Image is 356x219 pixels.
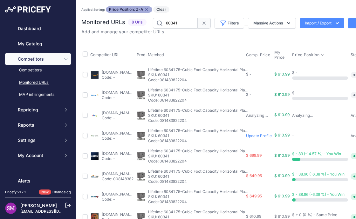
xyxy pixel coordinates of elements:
p: Code: - [102,197,134,202]
button: Filters [215,18,244,29]
button: Import / Export [300,18,344,28]
span: $ 610.99 [274,153,290,158]
input: Search [153,18,198,29]
a: [DOMAIN_NAME][URL] [102,110,143,115]
span: $ + 0 (0 %) - Same Price [292,212,337,217]
a: [DOMAIN_NAME][URL] [102,131,143,136]
p: Code: 081483822204 [148,118,250,123]
span: My Account [18,152,59,159]
a: My Catalog [5,38,71,50]
p: SKU: 60341 [148,93,250,98]
p: Code: - [102,75,134,80]
button: Clear [153,6,169,13]
div: $ - [292,90,348,96]
span: Competitors [18,56,59,62]
span: $ 610.99 [274,72,290,76]
a: Dashboard [5,23,71,34]
nav: Sidebar [5,23,71,211]
span: New [39,189,51,195]
p: Code: 0081483822204 [102,176,134,182]
span: My Price [274,50,288,60]
div: $ - [246,72,272,77]
a: [DOMAIN_NAME][URL] [102,171,143,176]
span: Competitor URL [90,52,120,57]
h2: Monitored URLs [81,18,125,27]
a: Changelog [52,190,71,194]
p: SKU: 60341 [148,174,250,179]
span: $ 699.99 [246,153,262,158]
p: Analyzing... [292,113,348,118]
a: Monitored URLs [5,77,71,88]
a: [DOMAIN_NAME][URL] [102,90,143,95]
a: [DOMAIN_NAME][URL] [102,192,143,196]
p: Code: 081483822204 [148,138,250,143]
a: Update Profile [246,133,272,138]
button: Reports [5,119,71,131]
span: $ - 89 (-14.57 %) - You Win [292,151,341,156]
span: $ 610.99 [274,214,290,219]
span: $ 649.95 [246,194,262,198]
p: Code: - [102,156,134,161]
a: MAP infringements [5,89,71,100]
p: Code: - [102,95,134,100]
span: $ - 38.96 (-6.38 %) - You Win [292,192,345,197]
span: Analyzing... [246,113,268,118]
span: Repricing [18,107,59,113]
p: SKU: 60341 [148,133,250,138]
img: Pricefy Logo [5,6,51,13]
button: Competitors [5,53,71,65]
span: $ 649.95 [246,173,262,178]
button: My Account [5,150,71,161]
button: Repricing [5,104,71,116]
p: Code: - [102,116,134,121]
button: Price Position [292,52,325,57]
span: Prod. Matched [137,52,164,57]
p: - [292,133,348,138]
button: My Price [274,50,290,60]
button: Settings [5,135,71,146]
span: $ 610.99 [274,133,290,137]
div: Pricefy v1.7.2 [5,189,26,195]
a: Competitors [5,65,71,76]
a: [EMAIL_ADDRESS][DOMAIN_NAME] [20,209,87,214]
span: Price Position: Z-A [106,6,152,13]
a: [PERSON_NAME] [20,203,57,208]
p: Add and manage your competitor URLs [81,29,164,35]
span: $ - 38.96 (-6.38 %) - You Win [292,172,345,176]
p: Code: - [102,136,134,141]
p: SKU: 60341 [148,154,250,159]
p: Code: 081483822204 [148,199,250,204]
span: 8 Urls [128,19,147,26]
p: Code: 081483822204 [148,179,250,184]
p: SKU: 60341 [148,113,250,118]
p: Code: 081483822204 [148,159,250,164]
a: Alerts [5,175,71,187]
p: SKU: 60341 [148,72,250,77]
p: Code: 081483822204 [148,77,250,83]
span: $ 610.99 [246,214,261,219]
p: Code: 081483822204 [148,98,250,103]
span: $ 610.99 [274,92,290,97]
span: Price Position [292,52,319,57]
a: [DOMAIN_NAME][URL] [102,70,143,75]
p: SKU: 60341 [148,194,250,199]
span: Reports [18,122,59,128]
div: $ - [292,70,348,75]
span: $ 610.99 [274,173,290,178]
span: $ 610.99 [274,194,290,198]
button: Massive Actions [248,18,296,29]
span: Comp. Price [246,52,270,57]
span: $ 610.99 [274,112,290,117]
a: [DOMAIN_NAME][URL] [102,151,143,156]
div: $ - [246,92,272,97]
span: Settings [18,137,59,143]
button: Comp. Price [246,52,272,57]
small: Applied Sorting: [81,8,105,11]
a: [DOMAIN_NAME][URL] [102,212,143,217]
